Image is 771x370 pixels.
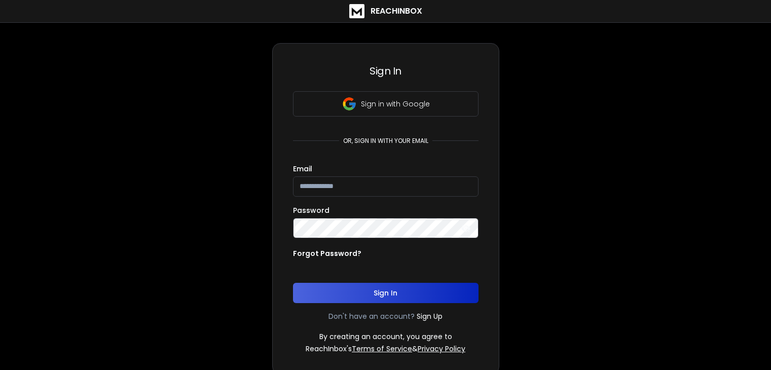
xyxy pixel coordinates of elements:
p: Don't have an account? [328,311,415,321]
label: Password [293,207,329,214]
h1: ReachInbox [371,5,422,17]
button: Sign In [293,283,479,303]
label: Email [293,165,312,172]
p: or, sign in with your email [339,137,432,145]
a: Terms of Service [352,344,412,354]
p: ReachInbox's & [306,344,465,354]
a: ReachInbox [349,4,422,18]
a: Sign Up [417,311,443,321]
p: Forgot Password? [293,248,361,258]
button: Sign in with Google [293,91,479,117]
p: Sign in with Google [361,99,430,109]
p: By creating an account, you agree to [319,331,452,342]
a: Privacy Policy [418,344,465,354]
h3: Sign In [293,64,479,78]
img: logo [349,4,364,18]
